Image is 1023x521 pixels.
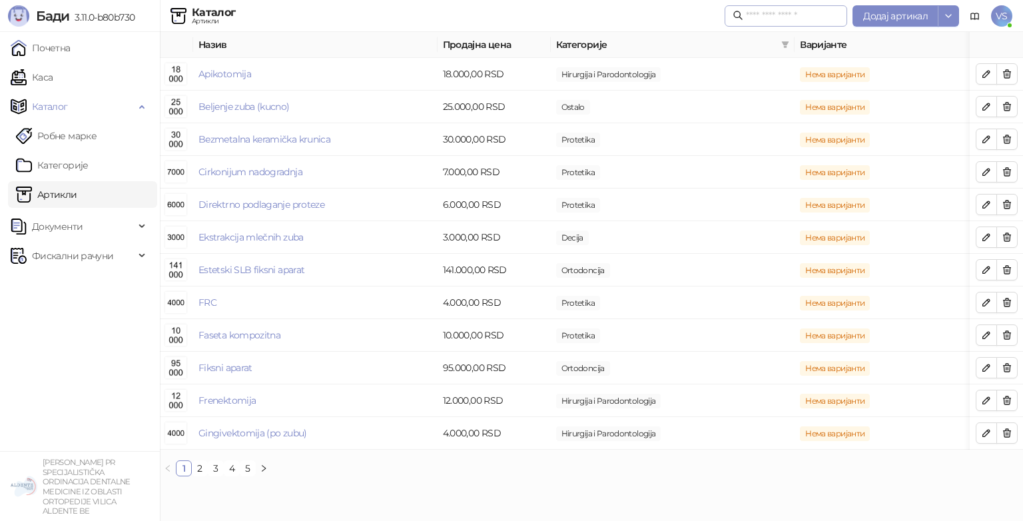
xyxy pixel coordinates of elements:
td: 12.000,00 RSD [438,384,551,417]
a: Bezmetalna keramička krunica [198,133,330,145]
span: Фискални рачуни [32,243,113,269]
th: Продајна цена [438,32,551,58]
li: 3 [208,460,224,476]
span: Protetika [556,296,600,310]
span: Protetika [556,165,600,180]
td: 18.000,00 RSD [438,58,551,91]
a: Ekstrakcija mlečnih zuba [198,231,304,243]
a: 3 [208,461,223,476]
a: Документација [964,5,986,27]
small: [PERSON_NAME] PR SPECIJALISTIČKA ORDINACIJA DENTALNE MEDICINE IZ OBLASTI ORTOPEDIJE VILICA ALDENT... [43,458,131,516]
li: Следећа страна [256,460,272,476]
td: Fiksni aparat [193,352,438,384]
a: FRC [198,296,216,308]
span: filter [779,35,792,55]
td: Estetski SLB fiksni aparat [193,254,438,286]
td: FRC [193,286,438,319]
a: Frenektomija [198,394,256,406]
span: Нема варијанти [800,198,870,213]
td: 3.000,00 RSD [438,221,551,254]
span: Hirurgija i Parodontologija [556,394,661,408]
td: Ekstrakcija mlečnih zuba [193,221,438,254]
span: Decija [556,231,589,245]
span: left [164,464,172,472]
a: Direktrno podlaganje proteze [198,199,324,211]
span: Нема варијанти [800,328,870,343]
button: left [160,460,176,476]
td: Direktrno podlaganje proteze [193,189,438,221]
a: Estetski SLB fiksni aparat [198,264,304,276]
span: Protetika [556,328,600,343]
span: Нема варијанти [800,426,870,441]
span: Protetika [556,198,600,213]
span: VS [991,5,1012,27]
td: 10.000,00 RSD [438,319,551,352]
td: Gingivektomija (po zubu) [193,417,438,450]
span: Нема варијанти [800,394,870,408]
a: Почетна [11,35,71,61]
td: Frenektomija [193,384,438,417]
span: Документи [32,213,83,240]
span: 3.11.0-b80b730 [69,11,135,23]
td: 95.000,00 RSD [438,352,551,384]
td: 25.000,00 RSD [438,91,551,123]
a: ArtikliАртикли [16,181,77,208]
td: 30.000,00 RSD [438,123,551,156]
a: 1 [176,461,191,476]
img: 64x64-companyLogo-5147c2c0-45e4-4f6f-934a-c50ed2e74707.png [11,473,37,500]
a: 2 [192,461,207,476]
span: Нема варијанти [800,231,870,245]
span: Нема варијанти [800,133,870,147]
a: Gingivektomija (po zubu) [198,427,307,439]
span: Нема варијанти [800,263,870,278]
span: Нема варијанти [800,361,870,376]
span: Каталог [32,93,68,120]
td: Beljenje zuba (kucno) [193,91,438,123]
a: Cirkonijum nadogradnja [198,166,302,178]
a: Apikotomija [198,68,251,80]
div: Артикли [192,18,236,25]
a: 4 [224,461,239,476]
button: Додај артикал [852,5,938,27]
li: Претходна страна [160,460,176,476]
a: Робне марке [16,123,97,149]
span: Нема варијанти [800,296,870,310]
span: Ostalo [556,100,590,115]
td: 7.000,00 RSD [438,156,551,189]
span: Додај артикал [863,10,928,22]
a: Категорије [16,152,89,179]
td: Faseta kompozitna [193,319,438,352]
span: Бади [36,8,69,24]
div: Каталог [192,7,236,18]
a: 5 [240,461,255,476]
li: 5 [240,460,256,476]
td: 4.000,00 RSD [438,286,551,319]
span: Нема варијанти [800,67,870,82]
li: 2 [192,460,208,476]
th: Назив [193,32,438,58]
td: 6.000,00 RSD [438,189,551,221]
a: Beljenje zuba (kucno) [198,101,290,113]
span: Ortodoncija [556,361,610,376]
span: Категорије [556,37,777,52]
button: right [256,460,272,476]
a: Fiksni aparat [198,362,252,374]
li: 4 [224,460,240,476]
span: Hirurgija i Parodontologija [556,67,661,82]
span: Нема варијанти [800,165,870,180]
a: Каса [11,64,53,91]
li: 1 [176,460,192,476]
span: filter [781,41,789,49]
span: Protetika [556,133,600,147]
img: Artikli [170,8,186,24]
img: Logo [8,5,29,27]
span: right [260,464,268,472]
td: Bezmetalna keramička krunica [193,123,438,156]
td: Cirkonijum nadogradnja [193,156,438,189]
a: Faseta kompozitna [198,329,280,341]
span: Hirurgija i Parodontologija [556,426,661,441]
td: 4.000,00 RSD [438,417,551,450]
span: Ortodoncija [556,263,610,278]
td: Apikotomija [193,58,438,91]
span: Нема варијанти [800,100,870,115]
